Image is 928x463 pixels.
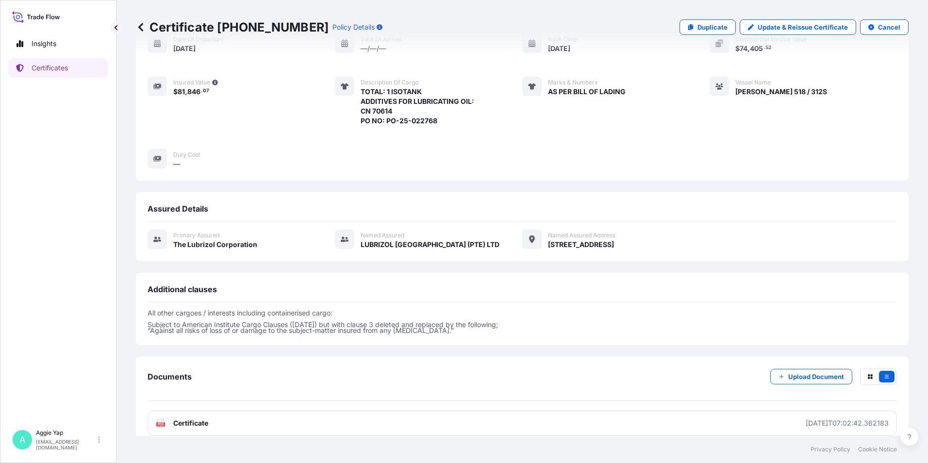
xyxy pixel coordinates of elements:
a: Certificates [8,58,108,78]
span: . [201,89,202,93]
span: Marks & Numbers [548,79,597,86]
span: 81 [178,88,185,95]
span: — [173,159,180,169]
p: Duplicate [697,22,728,32]
span: Additional clauses [148,284,217,294]
p: Upload Document [788,372,844,381]
a: Cookie Notice [858,446,897,453]
span: Named Assured [361,231,404,239]
span: , [185,88,187,95]
span: Certificate [173,418,208,428]
a: Privacy Policy [811,446,850,453]
span: A [19,435,25,445]
button: Upload Document [770,369,852,384]
p: Policy Details [332,22,375,32]
span: Assured Details [148,204,208,214]
span: Duty Cost [173,151,200,159]
span: TOTAL: 1 ISOTANK ADDITIVES FOR LUBRICATING OIL: CN 70614 PO NO: PO-25-022768 [361,87,474,126]
span: [STREET_ADDRESS] [548,240,614,249]
a: PDFCertificate[DATE]T07:02:42.362183 [148,411,897,436]
span: Named Assured Address [548,231,615,239]
button: Cancel [860,19,909,35]
a: Insights [8,34,108,53]
p: All other cargoes / interests including containerised cargo: Subject to American Institute Cargo ... [148,310,897,333]
a: Update & Reissue Certificate [740,19,856,35]
span: Description of cargo [361,79,418,86]
text: PDF [158,423,164,426]
p: Cancel [878,22,900,32]
span: Primary assured [173,231,219,239]
p: Certificates [32,63,68,73]
span: [PERSON_NAME] 518 / 312S [735,87,827,97]
span: Documents [148,372,192,381]
span: Insured Value [173,79,210,86]
span: AS PER BILL OF LADING [548,87,626,97]
span: Vessel Name [735,79,771,86]
p: Aggie Yap [36,429,96,437]
p: Update & Reissue Certificate [758,22,848,32]
p: Certificate [PHONE_NUMBER] [136,19,329,35]
p: [EMAIL_ADDRESS][DOMAIN_NAME] [36,439,96,450]
div: [DATE]T07:02:42.362183 [806,418,889,428]
span: The Lubrizol Corporation [173,240,257,249]
span: 07 [203,89,209,93]
a: Duplicate [679,19,736,35]
span: 846 [187,88,200,95]
span: LUBRIZOL [GEOGRAPHIC_DATA] (PTE) LTD [361,240,499,249]
p: Insights [32,39,56,49]
span: $ [173,88,178,95]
